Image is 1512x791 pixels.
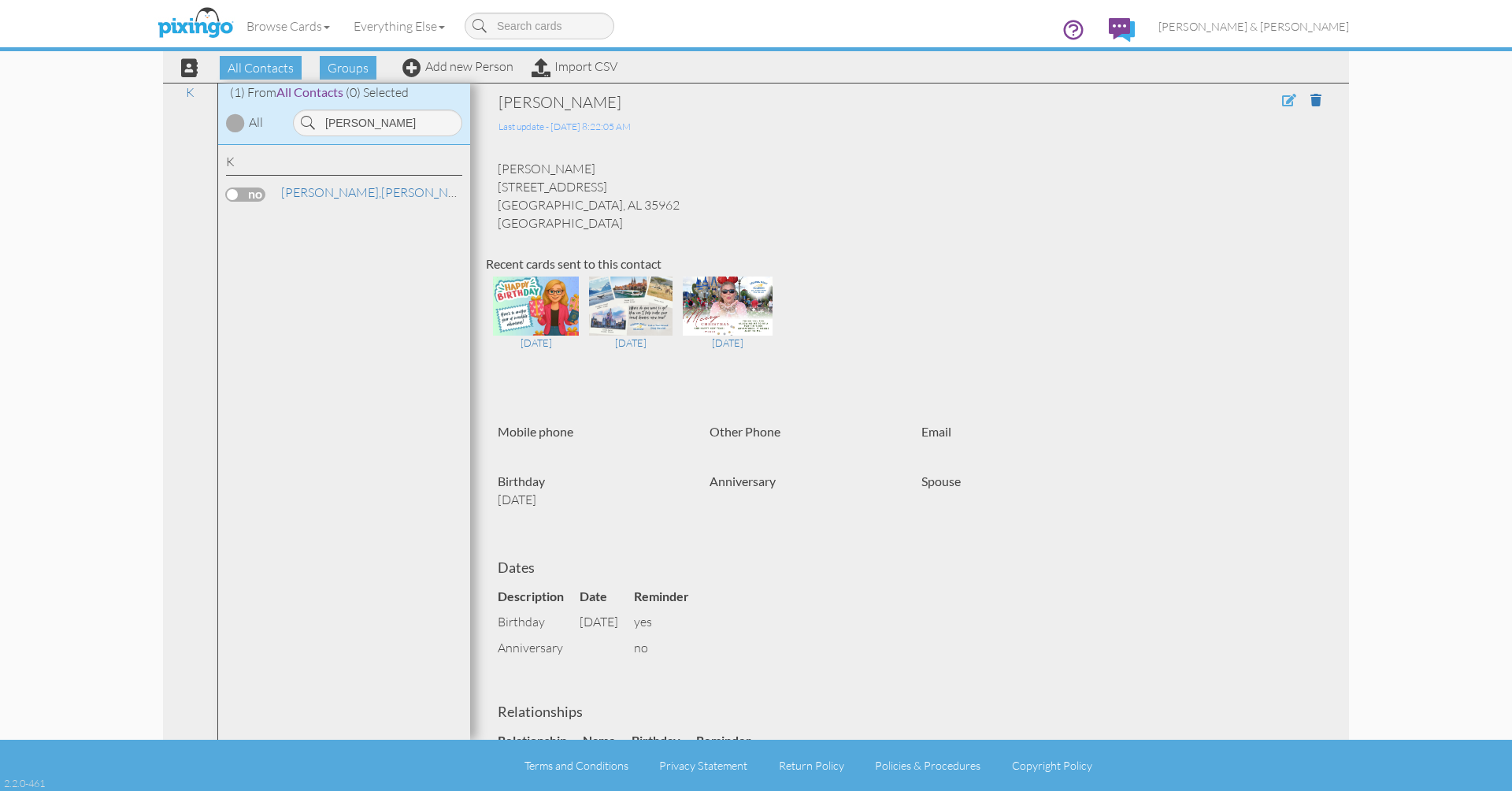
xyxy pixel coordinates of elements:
[281,184,381,200] span: [PERSON_NAME],
[634,635,705,661] td: no
[683,336,773,350] div: [DATE]
[218,84,470,102] div: (1) From
[632,728,696,754] th: Birthday
[178,83,202,102] a: K
[498,584,580,610] th: Description
[498,473,545,488] strong: Birthday
[498,560,1321,576] h4: Dates
[589,336,673,350] div: [DATE]
[710,424,780,439] strong: Other Phone
[493,297,579,351] a: [DATE]
[580,609,634,635] td: [DATE]
[580,584,634,610] th: Date
[1147,6,1361,46] a: [PERSON_NAME] & [PERSON_NAME]
[1012,759,1092,772] a: Copyright Policy
[683,277,773,336] img: 124978-1-1733625654933-e07ce3a338be4dcd-qa.jpg
[276,84,343,99] span: All Contacts
[154,4,237,43] img: pixingo logo
[320,56,376,80] span: Groups
[498,728,583,754] th: Relationship
[498,91,1151,113] div: [PERSON_NAME]
[779,759,844,772] a: Return Policy
[524,759,628,772] a: Terms and Conditions
[235,6,342,46] a: Browse Cards
[342,6,457,46] a: Everything Else
[493,277,579,336] img: 134806-1-1755504002425-ad42952198229bd3-qa.jpg
[589,277,673,336] img: 128185-1-1739759401874-028edfedad711f8b-qa.jpg
[498,424,573,439] strong: Mobile phone
[683,297,773,351] a: [DATE]
[486,256,661,271] strong: Recent cards sent to this contact
[249,113,263,132] div: All
[875,759,980,772] a: Policies & Procedures
[4,776,45,790] div: 2.2.0-461
[498,704,1321,720] h4: Relationships
[498,491,686,509] p: [DATE]
[486,160,1333,232] div: [PERSON_NAME] [STREET_ADDRESS] [GEOGRAPHIC_DATA], AL 35962 [GEOGRAPHIC_DATA]
[921,424,951,439] strong: Email
[493,336,579,350] div: [DATE]
[583,728,632,754] th: Name
[710,473,776,488] strong: Anniversary
[220,56,302,80] span: All Contacts
[696,728,767,754] th: Reminder
[659,759,747,772] a: Privacy Statement
[634,584,705,610] th: Reminder
[1158,20,1349,33] span: [PERSON_NAME] & [PERSON_NAME]
[589,297,673,351] a: [DATE]
[498,635,580,661] td: anniversary
[532,58,617,74] a: Import CSV
[465,13,614,39] input: Search cards
[498,609,580,635] td: birthday
[402,58,513,74] a: Add new Person
[498,121,631,132] span: Last update - [DATE] 8:22:05 AM
[280,183,480,202] a: [PERSON_NAME]
[226,153,462,176] div: K
[1109,18,1135,42] img: comments.svg
[346,84,409,100] span: (0) Selected
[634,609,705,635] td: yes
[921,473,961,488] strong: Spouse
